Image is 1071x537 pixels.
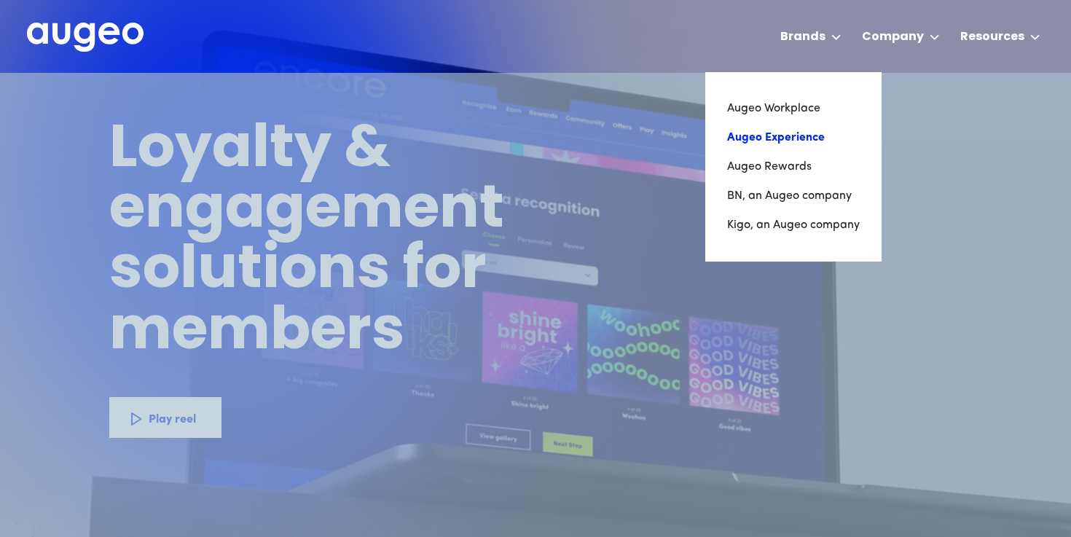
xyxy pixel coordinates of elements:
a: Augeo Rewards [727,152,860,181]
div: Brands [780,28,825,46]
a: home [27,23,144,53]
a: Kigo, an Augeo company [727,211,860,240]
a: Augeo Experience [727,123,860,152]
div: Company [862,28,924,46]
nav: Brands [705,72,882,262]
img: Augeo's full logo in white. [27,23,144,52]
a: BN, an Augeo company [727,181,860,211]
a: Augeo Workplace [727,94,860,123]
div: Resources [960,28,1024,46]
